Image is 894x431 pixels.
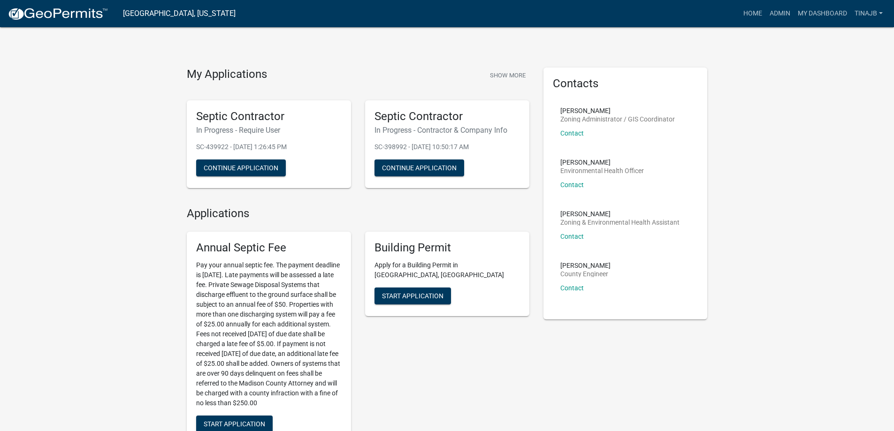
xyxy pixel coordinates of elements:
[196,126,342,135] h6: In Progress - Require User
[374,287,451,304] button: Start Application
[560,181,584,189] a: Contact
[187,207,529,220] h4: Applications
[374,159,464,176] button: Continue Application
[196,110,342,123] h5: Septic Contractor
[560,219,680,226] p: Zoning & Environmental Health Assistant
[486,68,529,83] button: Show More
[196,260,342,408] p: Pay your annual septic fee. The payment deadline is [DATE]. Late payments will be assessed a late...
[374,110,520,123] h5: Septic Contractor
[374,260,520,280] p: Apply for a Building Permit in [GEOGRAPHIC_DATA], [GEOGRAPHIC_DATA]
[560,129,584,137] a: Contact
[560,159,644,166] p: [PERSON_NAME]
[196,159,286,176] button: Continue Application
[740,5,766,23] a: Home
[766,5,794,23] a: Admin
[187,68,267,82] h4: My Applications
[560,211,680,217] p: [PERSON_NAME]
[794,5,851,23] a: My Dashboard
[560,271,611,277] p: County Engineer
[560,107,675,114] p: [PERSON_NAME]
[851,5,886,23] a: Tinajb
[560,233,584,240] a: Contact
[560,262,611,269] p: [PERSON_NAME]
[204,420,265,428] span: Start Application
[123,6,236,22] a: [GEOGRAPHIC_DATA], [US_STATE]
[196,241,342,255] h5: Annual Septic Fee
[374,126,520,135] h6: In Progress - Contractor & Company Info
[553,77,698,91] h5: Contacts
[560,284,584,292] a: Contact
[374,241,520,255] h5: Building Permit
[196,142,342,152] p: SC-439922 - [DATE] 1:26:45 PM
[382,292,443,300] span: Start Application
[374,142,520,152] p: SC-398992 - [DATE] 10:50:17 AM
[560,167,644,174] p: Environmental Health Officer
[560,116,675,122] p: Zoning Administrator / GIS Coordinator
